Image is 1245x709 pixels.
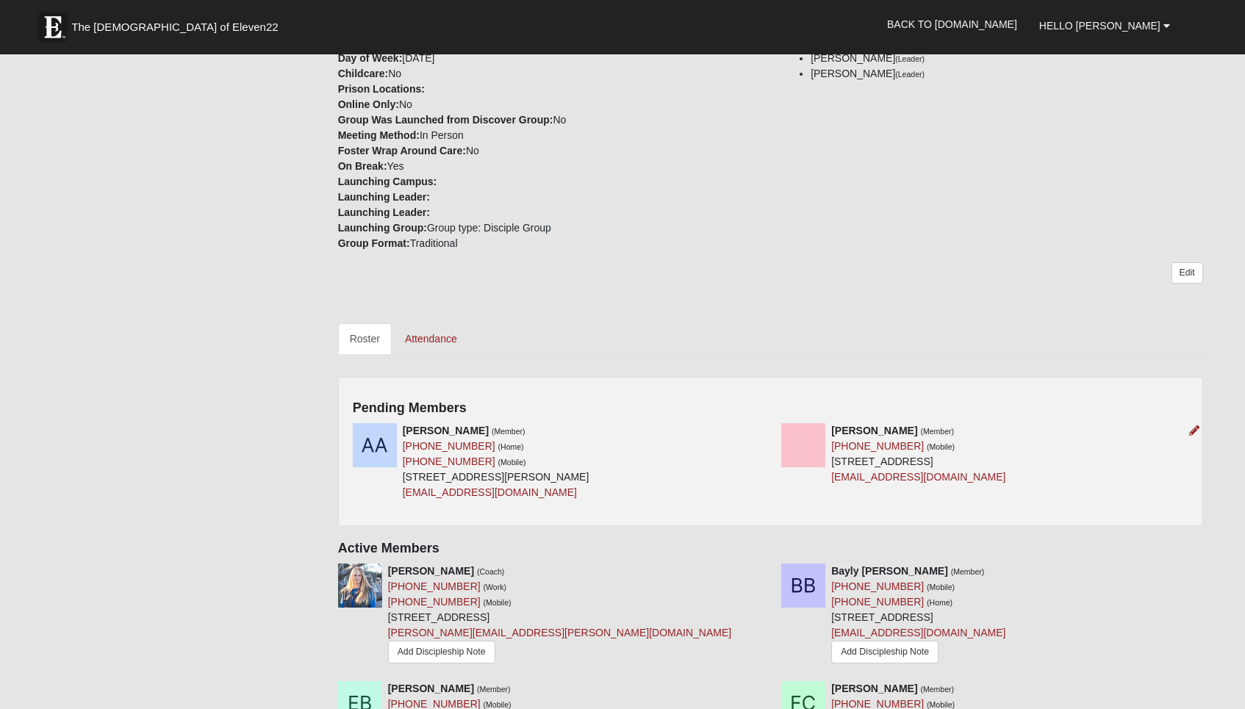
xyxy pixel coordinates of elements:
[498,442,524,451] small: (Home)
[353,400,1188,417] h4: Pending Members
[1028,7,1181,44] a: Hello [PERSON_NAME]
[338,541,1203,557] h4: Active Members
[403,456,495,467] a: [PHONE_NUMBER]
[484,598,512,607] small: (Mobile)
[831,423,1005,485] div: [STREET_ADDRESS]
[388,596,481,608] a: [PHONE_NUMBER]
[811,66,1202,82] li: [PERSON_NAME]
[338,222,427,234] strong: Launching Group:
[403,440,495,452] a: [PHONE_NUMBER]
[831,596,924,608] a: [PHONE_NUMBER]
[831,565,948,577] strong: Bayly [PERSON_NAME]
[951,567,985,576] small: (Member)
[338,206,430,218] strong: Launching Leader:
[1172,262,1203,284] a: Edit
[831,627,1005,638] a: [EMAIL_ADDRESS][DOMAIN_NAME]
[338,323,392,354] a: Roster
[927,583,955,591] small: (Mobile)
[338,160,387,172] strong: On Break:
[338,145,466,156] strong: Foster Wrap Around Care:
[498,458,526,467] small: (Mobile)
[388,565,474,577] strong: [PERSON_NAME]
[388,627,732,638] a: [PERSON_NAME][EMAIL_ADDRESS][PERSON_NAME][DOMAIN_NAME]
[492,427,525,436] small: (Member)
[338,129,420,141] strong: Meeting Method:
[403,486,577,498] a: [EMAIL_ADDRESS][DOMAIN_NAME]
[921,427,955,436] small: (Member)
[338,52,403,64] strong: Day of Week:
[31,5,325,42] a: The [DEMOGRAPHIC_DATA] of Eleven22
[831,641,939,663] a: Add Discipleship Note
[338,68,388,79] strong: Childcare:
[338,191,430,203] strong: Launching Leader:
[38,12,68,42] img: Eleven22 logo
[876,6,1028,43] a: Back to [DOMAIN_NAME]
[1039,20,1160,32] span: Hello [PERSON_NAME]
[393,323,469,354] a: Attendance
[403,423,589,500] div: [STREET_ADDRESS][PERSON_NAME]
[403,425,489,436] strong: [PERSON_NAME]
[831,580,924,592] a: [PHONE_NUMBER]
[831,564,1005,667] div: [STREET_ADDRESS]
[895,54,925,63] small: (Leader)
[831,425,917,436] strong: [PERSON_NAME]
[895,70,925,79] small: (Leader)
[477,567,504,576] small: (Coach)
[388,564,732,670] div: [STREET_ADDRESS]
[71,20,278,35] span: The [DEMOGRAPHIC_DATA] of Eleven22
[388,641,495,663] a: Add Discipleship Note
[927,598,952,607] small: (Home)
[388,580,481,592] a: [PHONE_NUMBER]
[338,98,399,110] strong: Online Only:
[831,440,924,452] a: [PHONE_NUMBER]
[831,471,1005,483] a: [EMAIL_ADDRESS][DOMAIN_NAME]
[338,237,410,249] strong: Group Format:
[484,583,506,591] small: (Work)
[338,83,425,95] strong: Prison Locations:
[927,442,955,451] small: (Mobile)
[811,51,1202,66] li: [PERSON_NAME]
[338,176,437,187] strong: Launching Campus:
[338,114,553,126] strong: Group Was Launched from Discover Group:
